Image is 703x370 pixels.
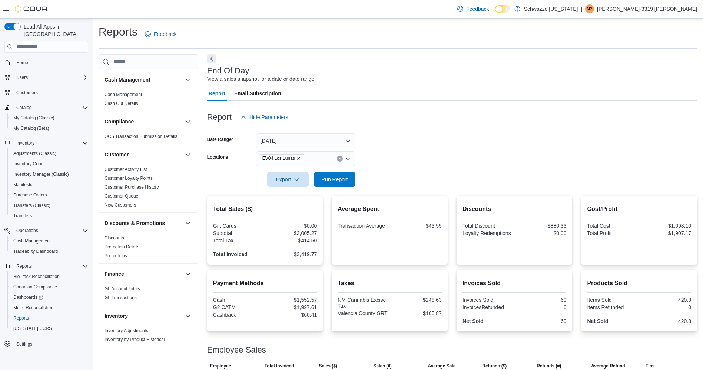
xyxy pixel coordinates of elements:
[105,312,128,320] h3: Inventory
[13,73,88,82] span: Users
[10,237,54,245] a: Cash Management
[105,270,182,278] button: Finance
[462,279,567,288] h2: Invoices Sold
[13,161,45,167] span: Inventory Count
[13,262,35,271] button: Reports
[10,149,59,158] a: Adjustments (Classic)
[1,338,91,349] button: Settings
[105,295,137,300] a: GL Transactions
[238,110,291,125] button: Hide Parameters
[10,180,88,189] span: Manifests
[105,76,182,83] button: Cash Management
[105,175,153,181] span: Customer Loyalty Points
[105,76,150,83] h3: Cash Management
[15,5,48,13] img: Cova
[516,318,566,324] div: 69
[16,341,32,347] span: Settings
[1,87,91,98] button: Customers
[462,230,513,236] div: Loyalty Redemptions
[338,205,442,214] h2: Average Spent
[13,171,69,177] span: Inventory Manager (Classic)
[10,201,53,210] a: Transfers (Classic)
[428,363,455,369] span: Average Sale
[213,230,263,236] div: Subtotal
[581,4,582,13] p: |
[10,149,88,158] span: Adjustments (Classic)
[10,314,32,323] a: Reports
[154,30,176,38] span: Feedback
[13,139,88,148] span: Inventory
[105,312,182,320] button: Inventory
[13,192,47,198] span: Purchase Orders
[587,223,637,229] div: Total Cost
[16,105,31,110] span: Catalog
[183,150,192,159] button: Customer
[13,326,52,331] span: [US_STATE] CCRS
[10,324,55,333] a: [US_STATE] CCRS
[105,328,148,333] a: Inventory Adjustments
[585,4,594,13] div: Noe-3319 Gonzales
[105,219,165,227] h3: Discounts & Promotions
[105,92,142,98] span: Cash Management
[105,337,165,342] a: Inventory by Product Historical
[105,167,147,172] a: Customer Activity List
[7,211,91,221] button: Transfers
[105,244,140,250] a: Promotion Details
[587,4,592,13] span: N3
[13,226,88,235] span: Operations
[10,170,88,179] span: Inventory Manager (Classic)
[105,134,178,139] a: OCS Transaction Submission Details
[10,159,48,168] a: Inventory Count
[207,154,228,160] label: Locations
[207,54,216,63] button: Next
[7,148,91,159] button: Adjustments (Classic)
[13,248,58,254] span: Traceabilty Dashboard
[105,286,140,292] span: GL Account Totals
[10,303,88,312] span: Metrc Reconciliation
[7,123,91,133] button: My Catalog (Beta)
[105,253,127,258] a: Promotions
[641,318,691,324] div: 420.8
[10,191,50,199] a: Purchase Orders
[1,72,91,83] button: Users
[641,304,691,310] div: 0
[16,60,28,66] span: Home
[13,151,56,156] span: Adjustments (Classic)
[10,211,88,220] span: Transfers
[7,292,91,303] a: Dashboards
[105,337,165,343] span: Inventory by Product Historical
[10,272,88,281] span: BioTrack Reconciliation
[105,235,124,241] a: Discounts
[13,339,88,348] span: Settings
[213,251,248,257] strong: Total Invoiced
[10,237,88,245] span: Cash Management
[105,185,159,190] a: Customer Purchase History
[1,102,91,113] button: Catalog
[7,190,91,200] button: Purchase Orders
[105,235,124,241] span: Discounts
[213,238,263,244] div: Total Tax
[105,151,129,158] h3: Customer
[105,346,151,351] a: Inventory Count Details
[105,202,136,208] a: New Customers
[7,323,91,334] button: [US_STATE] CCRS
[16,228,38,234] span: Operations
[516,304,566,310] div: 0
[10,191,88,199] span: Purchase Orders
[105,118,134,125] h3: Compliance
[207,346,266,354] h3: Employee Sales
[462,304,513,310] div: InvoicesRefunded
[13,115,54,121] span: My Catalog (Classic)
[105,101,138,106] a: Cash Out Details
[10,293,46,302] a: Dashboards
[10,283,88,291] span: Canadian Compliance
[338,279,442,288] h2: Taxes
[142,27,179,42] a: Feedback
[454,1,492,16] a: Feedback
[13,58,31,67] a: Home
[213,279,317,288] h2: Payment Methods
[105,253,127,259] span: Promotions
[462,297,513,303] div: Invoices Sold
[213,297,263,303] div: Cash
[13,238,51,244] span: Cash Management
